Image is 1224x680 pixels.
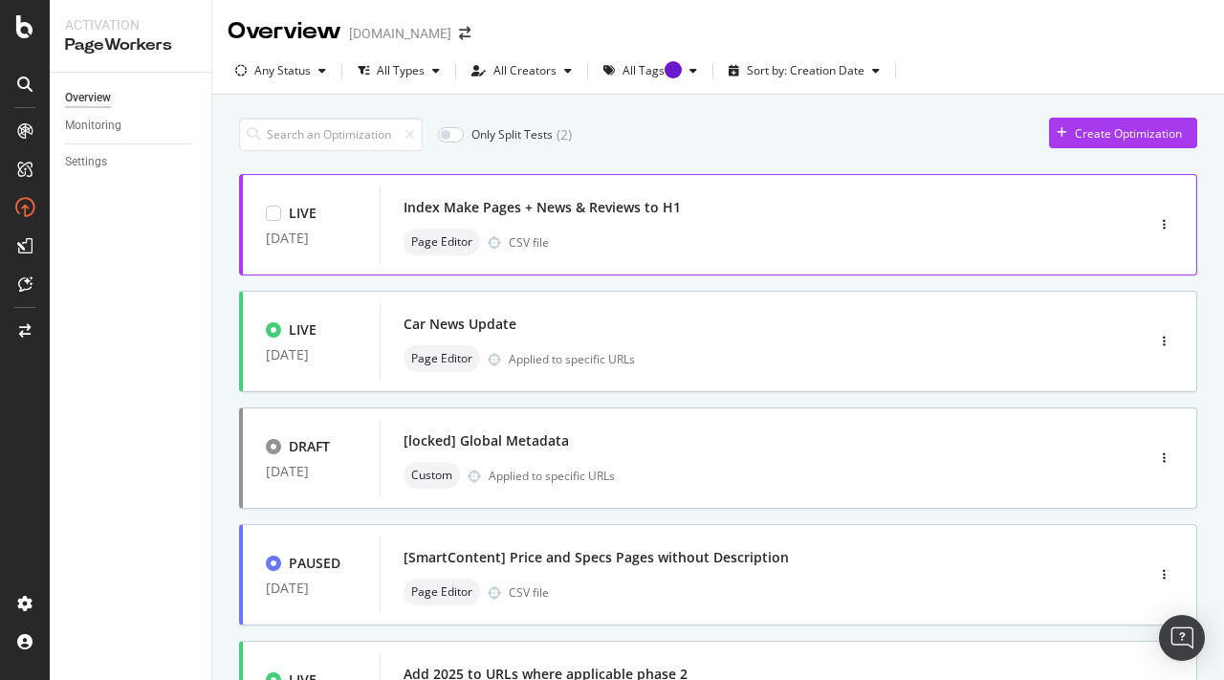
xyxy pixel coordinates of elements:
[1075,125,1182,142] div: Create Optimization
[228,55,334,86] button: Any Status
[404,579,480,605] div: neutral label
[65,15,196,34] div: Activation
[65,88,111,108] div: Overview
[623,65,682,77] div: All Tags
[493,65,557,77] div: All Creators
[557,125,572,144] div: ( 2 )
[289,320,317,340] div: LIVE
[65,88,198,108] a: Overview
[665,61,682,78] div: Tooltip anchor
[239,118,423,151] input: Search an Optimization
[404,345,480,372] div: neutral label
[349,24,451,43] div: [DOMAIN_NAME]
[289,437,330,456] div: DRAFT
[289,554,340,573] div: PAUSED
[411,470,452,481] span: Custom
[596,55,705,86] button: All TagsTooltip anchor
[404,548,789,567] div: [SmartContent] Price and Specs Pages without Description
[411,353,472,364] span: Page Editor
[509,234,549,251] div: CSV file
[471,126,553,143] div: Only Split Tests
[65,116,198,136] a: Monitoring
[266,581,357,596] div: [DATE]
[65,152,107,172] div: Settings
[65,34,196,56] div: PageWorkers
[404,462,460,489] div: neutral label
[509,351,635,367] div: Applied to specific URLs
[1049,118,1197,148] button: Create Optimization
[411,586,472,598] span: Page Editor
[404,431,569,450] div: [locked] Global Metadata
[266,464,357,479] div: [DATE]
[464,55,579,86] button: All Creators
[459,27,470,40] div: arrow-right-arrow-left
[411,236,472,248] span: Page Editor
[266,347,357,362] div: [DATE]
[404,315,516,334] div: Car News Update
[509,584,549,601] div: CSV file
[65,116,121,136] div: Monitoring
[266,230,357,246] div: [DATE]
[404,198,681,217] div: Index Make Pages + News & Reviews to H1
[747,65,864,77] div: Sort by: Creation Date
[65,152,198,172] a: Settings
[254,65,311,77] div: Any Status
[489,468,615,484] div: Applied to specific URLs
[289,204,317,223] div: LIVE
[377,65,425,77] div: All Types
[1159,615,1205,661] div: Open Intercom Messenger
[228,15,341,48] div: Overview
[721,55,887,86] button: Sort by: Creation Date
[404,229,480,255] div: neutral label
[350,55,448,86] button: All Types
